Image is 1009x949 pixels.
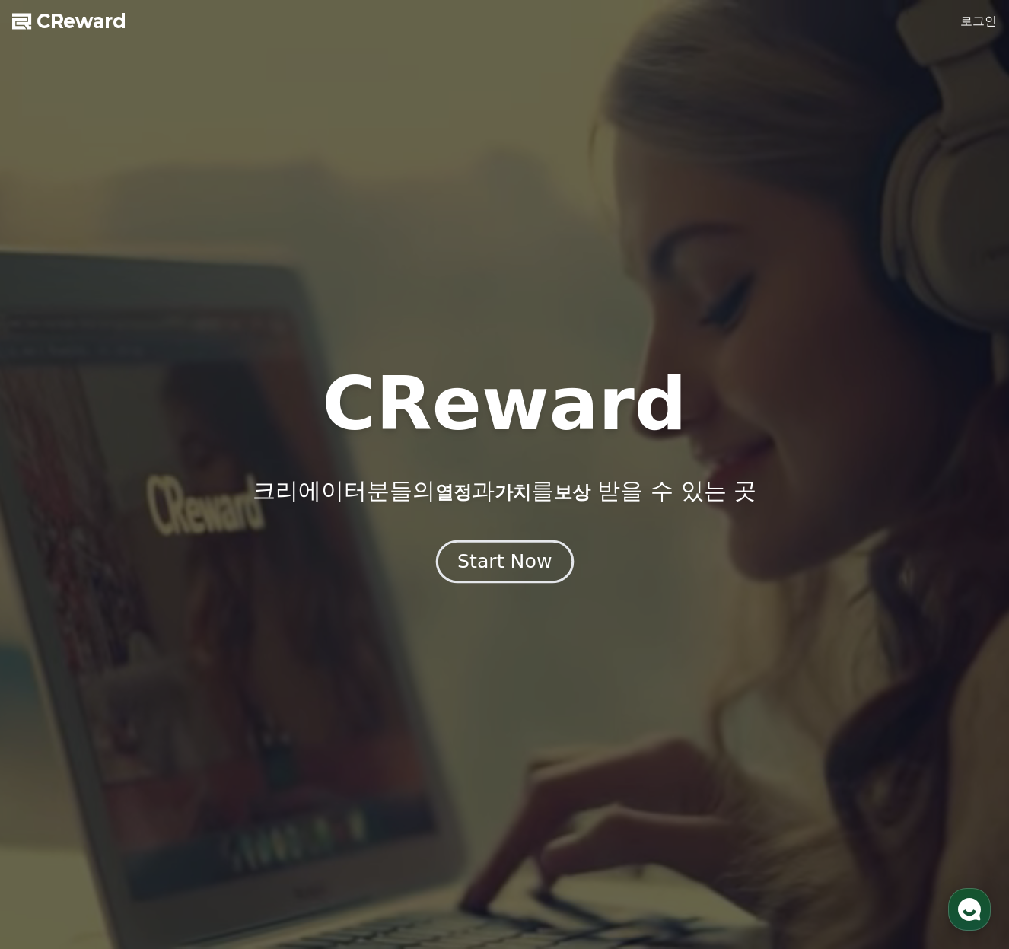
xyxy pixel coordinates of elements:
[554,482,590,503] span: 보상
[5,482,100,521] a: 홈
[435,540,573,583] button: Start Now
[100,482,196,521] a: 대화
[439,556,571,571] a: Start Now
[495,482,531,503] span: 가치
[196,482,292,521] a: 설정
[253,477,756,505] p: 크리에이터분들의 과 를 받을 수 있는 곳
[435,482,472,503] span: 열정
[48,505,57,517] span: 홈
[139,506,158,518] span: 대화
[322,368,686,441] h1: CReward
[960,12,997,30] a: 로그인
[235,505,253,517] span: 설정
[12,9,126,33] a: CReward
[37,9,126,33] span: CReward
[457,549,552,575] div: Start Now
